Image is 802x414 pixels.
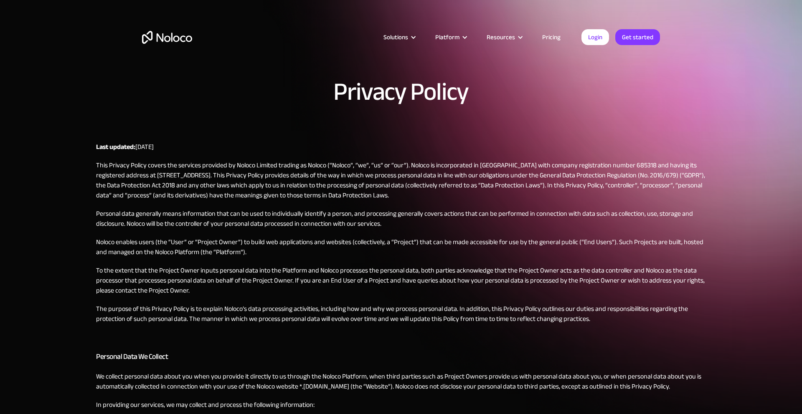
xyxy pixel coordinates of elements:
[425,32,476,43] div: Platform
[96,265,706,295] p: To the extent that the Project Owner inputs personal data into the Platform and Noloco processes ...
[487,32,515,43] div: Resources
[96,141,135,153] strong: Last updated:
[333,79,468,104] h1: Privacy Policy
[532,32,571,43] a: Pricing
[373,32,425,43] div: Solutions
[96,351,706,363] h3: Personal Data We Collect
[96,160,706,200] p: This Privacy Policy covers the services provided by Noloco Limited trading as Noloco (“Noloco”, “...
[96,371,706,391] p: We collect personal data about you when you provide it directly to us through the Noloco Platform...
[581,29,609,45] a: Login
[96,237,706,257] p: Noloco enables users (the “User” or “Project Owner”) to build web applications and websites (coll...
[96,400,706,410] p: In providing our services, we may collect and process the following information:
[435,32,459,43] div: Platform
[383,32,408,43] div: Solutions
[96,304,706,324] p: The purpose of this Privacy Policy is to explain Noloco’s data processing activities, including h...
[476,32,532,43] div: Resources
[96,332,706,342] p: ‍
[96,209,706,229] p: Personal data generally means information that can be used to individually identify a person, and...
[615,29,660,45] a: Get started
[96,142,706,152] p: [DATE]
[142,31,192,44] a: home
